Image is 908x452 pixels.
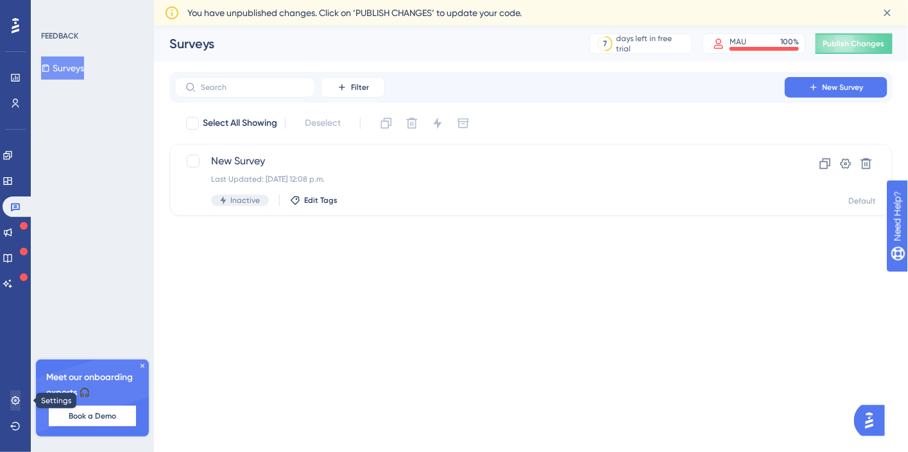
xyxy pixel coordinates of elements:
[351,82,369,92] span: Filter
[780,37,799,47] div: 100 %
[849,196,877,206] div: Default
[293,112,352,135] button: Deselect
[823,39,885,49] span: Publish Changes
[46,370,139,401] span: Meet our onboarding experts 🎧
[617,33,688,54] div: days left in free trial
[785,77,887,98] button: New Survey
[41,56,84,80] button: Surveys
[69,411,116,421] span: Book a Demo
[603,39,607,49] div: 7
[187,5,522,21] span: You have unpublished changes. Click on ‘PUBLISH CHANGES’ to update your code.
[203,116,277,131] span: Select All Showing
[321,77,385,98] button: Filter
[49,406,136,426] button: Book a Demo
[230,195,260,205] span: Inactive
[823,82,864,92] span: New Survey
[816,33,893,54] button: Publish Changes
[305,116,341,131] span: Deselect
[211,174,748,184] div: Last Updated: [DATE] 12:08 p.m.
[41,31,78,41] div: FEEDBACK
[169,35,558,53] div: Surveys
[201,83,305,92] input: Search
[854,401,893,440] iframe: UserGuiding AI Assistant Launcher
[290,195,338,205] button: Edit Tags
[211,153,748,169] span: New Survey
[30,3,80,19] span: Need Help?
[730,37,746,47] div: MAU
[304,195,338,205] span: Edit Tags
